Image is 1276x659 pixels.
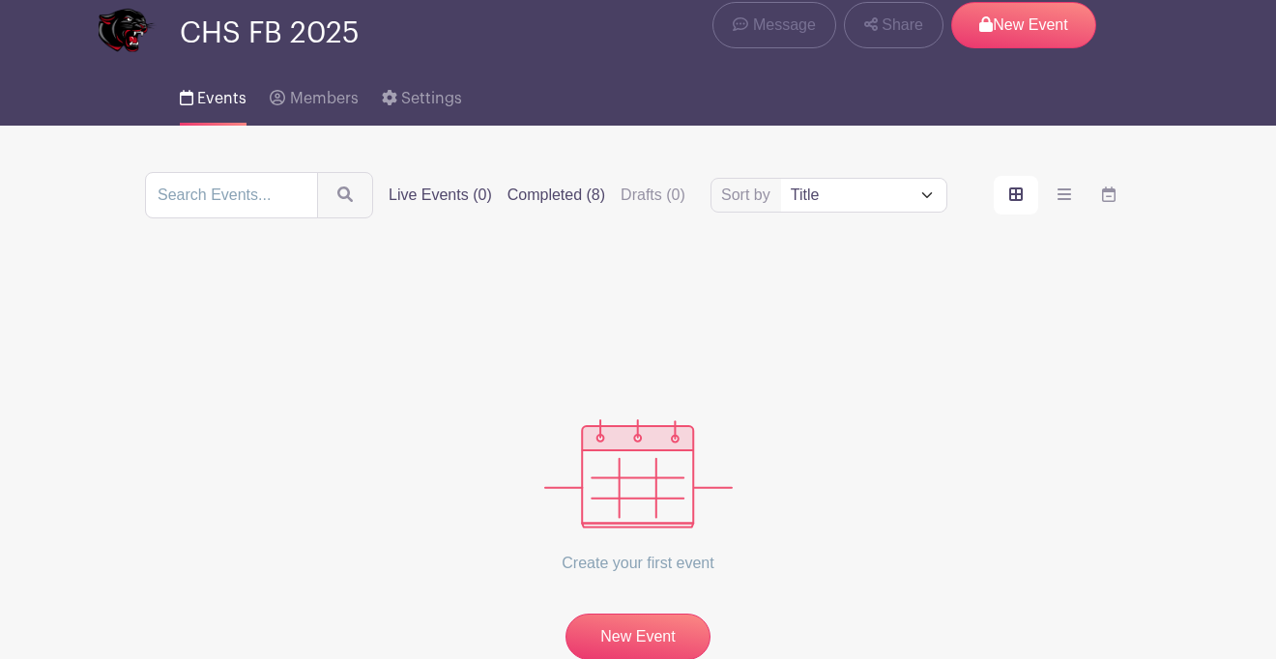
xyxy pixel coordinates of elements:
[197,91,246,106] span: Events
[389,184,492,207] label: Live Events (0)
[180,17,360,49] span: CHS FB 2025
[290,91,359,106] span: Members
[721,184,776,207] label: Sort by
[951,2,1096,48] p: New Event
[882,14,923,37] span: Share
[712,2,835,48] a: Message
[994,176,1131,215] div: order and view
[270,64,358,126] a: Members
[621,184,685,207] label: Drafts (0)
[507,184,605,207] label: Completed (8)
[389,184,685,207] div: filters
[544,419,733,529] img: events_empty-56550af544ae17c43cc50f3ebafa394433d06d5f1891c01edc4b5d1d59cfda54.svg
[99,4,157,62] img: PantherBlankBackground.png
[180,64,246,126] a: Events
[753,14,816,37] span: Message
[844,2,943,48] a: Share
[401,91,462,106] span: Settings
[544,529,733,598] p: Create your first event
[145,172,318,218] input: Search Events...
[382,64,462,126] a: Settings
